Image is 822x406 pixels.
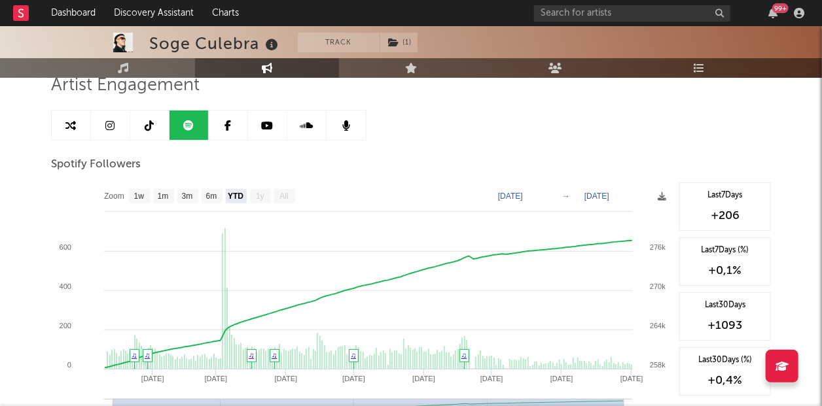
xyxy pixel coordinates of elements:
[249,351,254,359] a: ♫
[687,245,764,256] div: Last 7 Days (%)
[650,243,666,251] text: 276k
[279,192,288,201] text: All
[534,5,730,22] input: Search for artists
[480,375,503,382] text: [DATE]
[60,243,71,251] text: 600
[687,318,764,333] div: +1093
[687,299,764,311] div: Last 30 Days
[687,373,764,388] div: +0,4 %
[351,351,356,359] a: ♫
[380,33,418,52] span: ( 1 )
[562,192,570,201] text: →
[342,375,365,382] text: [DATE]
[275,375,298,382] text: [DATE]
[650,282,666,290] text: 270k
[272,351,277,359] a: ♫
[380,33,418,52] button: (1)
[104,192,124,201] text: Zoom
[145,351,150,359] a: ♫
[149,33,281,54] div: Soge Culebra
[498,192,523,201] text: [DATE]
[584,192,609,201] text: [DATE]
[650,322,666,330] text: 264k
[205,375,228,382] text: [DATE]
[620,375,643,382] text: [DATE]
[132,351,137,359] a: ♫
[134,192,145,201] text: 1w
[51,157,141,173] span: Spotify Followers
[687,208,764,224] div: +206
[141,375,164,382] text: [DATE]
[206,192,217,201] text: 6m
[60,282,71,290] text: 400
[772,3,789,13] div: 99 +
[51,78,200,93] span: Artist Engagement
[550,375,573,382] text: [DATE]
[412,375,435,382] text: [DATE]
[256,192,264,201] text: 1y
[687,354,764,366] div: Last 30 Days (%)
[768,8,777,18] button: 99+
[182,192,193,201] text: 3m
[67,361,71,369] text: 0
[687,263,764,279] div: +0,1 %
[650,361,666,369] text: 258k
[298,33,380,52] button: Track
[228,192,243,201] text: YTD
[461,351,467,359] a: ♫
[60,322,71,330] text: 200
[687,190,764,201] div: Last 7 Days
[158,192,169,201] text: 1m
